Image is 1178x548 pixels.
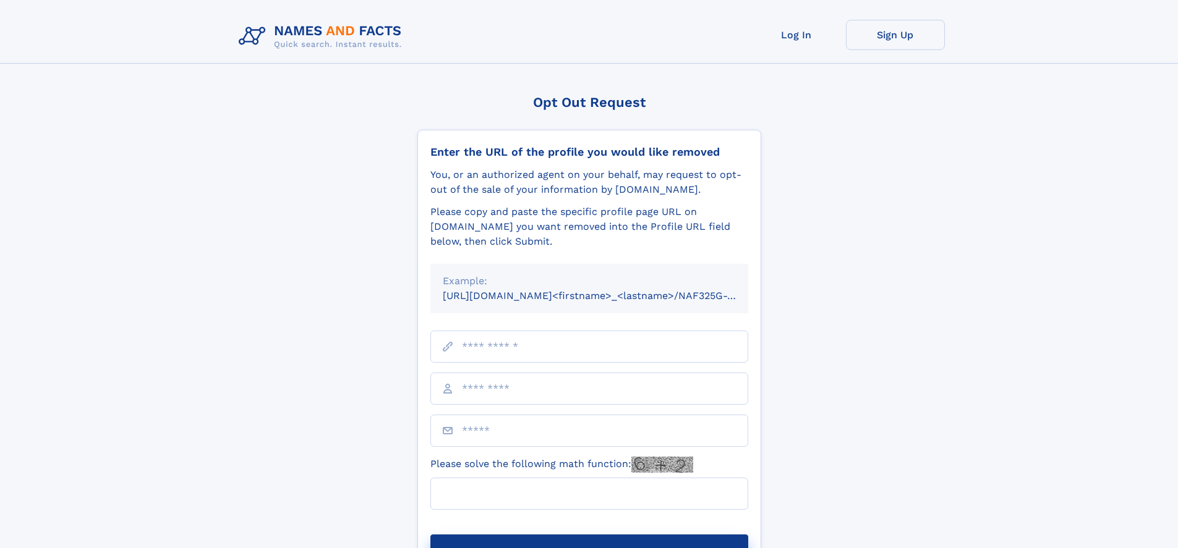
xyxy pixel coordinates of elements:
[443,290,772,301] small: [URL][DOMAIN_NAME]<firstname>_<lastname>/NAF325G-xxxxxxxx
[430,204,748,249] div: Please copy and paste the specific profile page URL on [DOMAIN_NAME] you want removed into the Pr...
[430,145,748,159] div: Enter the URL of the profile you would like removed
[417,95,761,110] div: Opt Out Request
[846,20,945,50] a: Sign Up
[234,20,412,53] img: Logo Names and Facts
[747,20,846,50] a: Log In
[430,167,748,197] div: You, or an authorized agent on your behalf, may request to opt-out of the sale of your informatio...
[443,274,736,289] div: Example:
[430,457,693,473] label: Please solve the following math function:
